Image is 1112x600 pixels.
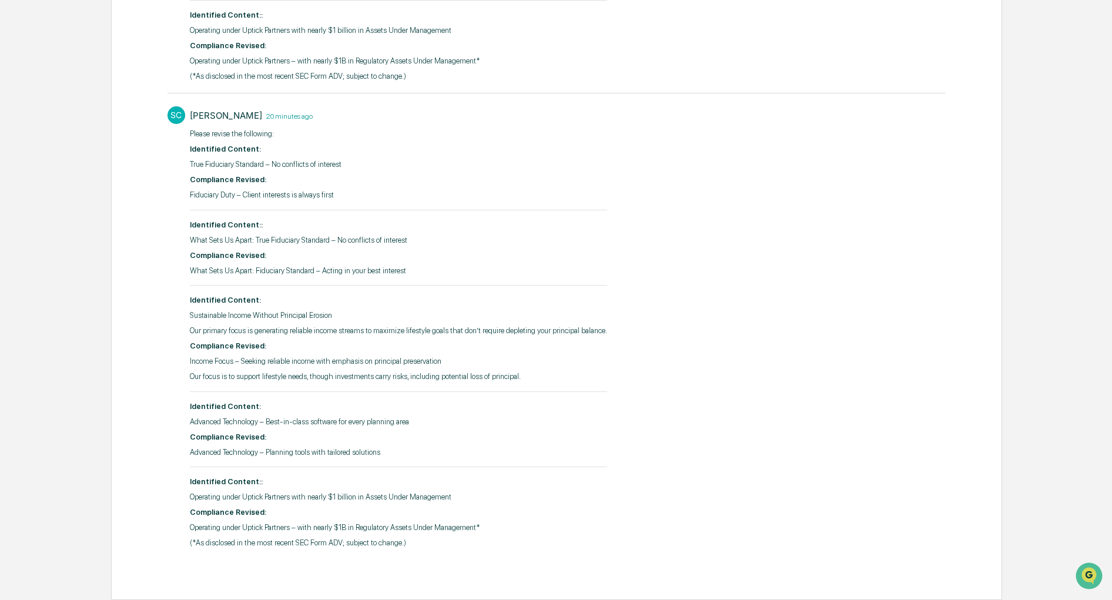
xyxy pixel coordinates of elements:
span: Data Lookup [24,170,74,182]
p: True Fiduciary Standard – No conflicts of interest [190,159,607,170]
strong: Compliance Revised: [190,433,266,441]
p: Advanced Technology – Best-in-class software for every planning area [190,416,607,428]
div: We're available if you need us! [40,102,149,111]
p: Operating under Uptick Partners with nearly $1 billion in Assets Under Management [190,25,607,36]
p: (*As disclosed in the most recent SEC Form ADV; subject to change.) [190,537,607,549]
p: Income Focus – Seeking reliable income with emphasis on principal preservation [190,356,607,367]
p: ​Please revise the following: [190,128,607,140]
p: What Sets Us Apart: Fiduciary Standard – Acting in your best interest [190,265,607,277]
strong: Compliance Revised: [190,341,266,350]
strong: Compliance Revised: [190,251,266,260]
a: 🔎Data Lookup [7,166,79,187]
a: 🗄️Attestations [81,143,150,165]
p: How can we help? [12,25,214,43]
div: [PERSON_NAME] [190,110,262,121]
span: Pylon [117,199,142,208]
strong: Compliance Revised: [190,508,266,517]
p: Advanced Technology – Planning tools with tailored solutions [190,447,607,458]
button: Start new chat [200,93,214,108]
div: 🔎 [12,172,21,181]
strong: Identified Content: [190,296,261,304]
time: Thursday, August 28, 2025 at 12:29:31 PM MST [262,110,313,120]
a: Powered byPylon [83,199,142,208]
div: Start new chat [40,90,193,102]
div: 🖐️ [12,149,21,159]
strong: Identified Content:: [190,11,263,19]
strong: Compliance Revised: [190,175,266,184]
strong: Identified Content:: [190,477,263,486]
div: SC [168,106,185,124]
span: Preclearance [24,148,76,160]
p: Sustainable Income Without Principal Erosion [190,310,607,321]
div: 🗄️ [85,149,95,159]
input: Clear [31,53,194,66]
span: Attestations [97,148,146,160]
img: 1746055101610-c473b297-6a78-478c-a979-82029cc54cd1 [12,90,33,111]
strong: Identified Content: [190,402,261,411]
strong: Identified Content:: [190,220,263,229]
strong: Compliance Revised: [190,41,266,50]
p: Fiduciary Duty – Client interests is always first [190,189,607,201]
p: (*As disclosed in the most recent SEC Form ADV; subject to change.) [190,71,607,82]
p: What Sets Us Apart: True Fiduciary Standard – No conflicts of interest [190,234,607,246]
p: Our primary focus is generating reliable income streams to maximize lifestyle goals that don’t re... [190,325,607,337]
p: Our focus is to support lifestyle needs, though investments carry risks, including potential loss... [190,371,607,383]
p: Operating under Uptick Partners – with nearly $1B in Regulatory Assets Under Management* [190,55,607,67]
strong: Identified Content: [190,145,261,153]
p: Operating under Uptick Partners – with nearly $1B in Regulatory Assets Under Management* [190,522,607,534]
p: Operating under Uptick Partners with nearly $1 billion in Assets Under Management [190,491,607,503]
a: 🖐️Preclearance [7,143,81,165]
iframe: Open customer support [1074,561,1106,593]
